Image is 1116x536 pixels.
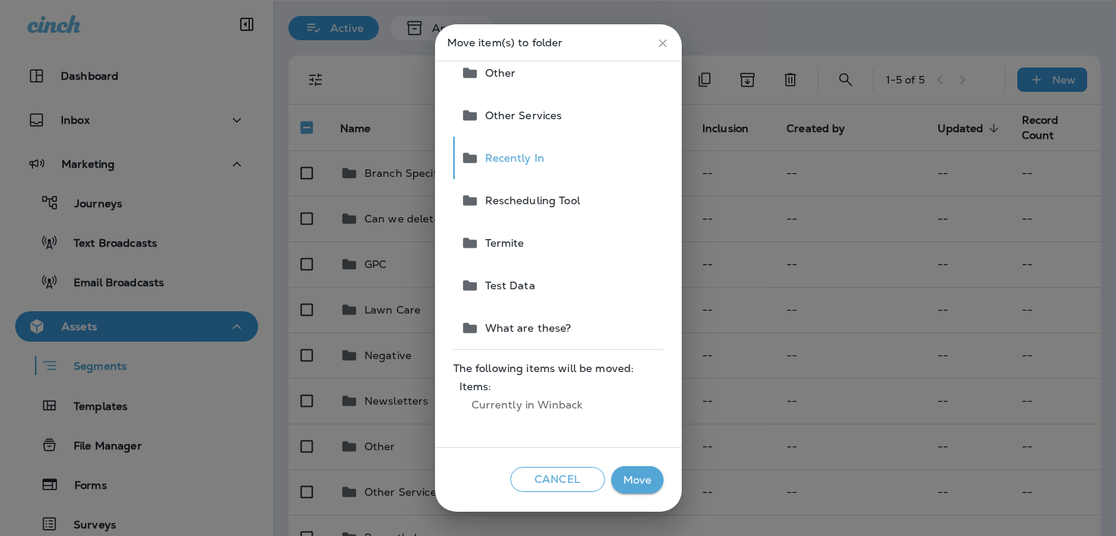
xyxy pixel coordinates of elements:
[479,109,563,121] span: Other Services
[459,393,657,417] span: Currently in Winback
[459,380,657,393] span: Items:
[455,137,664,179] button: Recently In
[611,466,664,494] button: Move
[455,222,664,264] button: Termite
[510,467,605,492] button: Cancel
[455,52,664,94] button: Other
[479,237,525,249] span: Termite
[479,67,516,79] span: Other
[455,264,664,307] button: Test Data
[455,307,664,349] button: What are these?
[650,30,676,56] button: close
[479,279,535,292] span: Test Data
[479,194,580,207] span: Rescheduling Tool
[479,152,545,164] span: Recently In
[453,362,664,374] span: The following items will be moved:
[447,36,670,49] p: Move item(s) to folder
[455,94,664,137] button: Other Services
[479,322,572,334] span: What are these?
[455,179,664,222] button: Rescheduling Tool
